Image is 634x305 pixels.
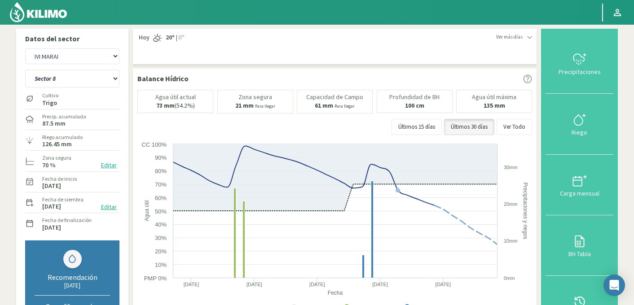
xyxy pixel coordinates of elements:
text: 40% [155,221,167,228]
div: BH Tabla [548,251,611,257]
p: Agua útil máxima [472,94,516,100]
label: Trigo [42,100,58,106]
label: Riego acumulado [42,133,83,141]
text: [DATE] [436,282,451,287]
label: Fecha de inicio [42,175,77,183]
span: 8º [177,33,184,42]
text: [DATE] [309,282,325,287]
button: Editar [98,160,119,170]
p: Datos del sector [25,33,119,44]
text: Agua útil [144,200,150,221]
p: (54.2%) [156,102,195,109]
strong: 20º [166,33,175,41]
b: 100 cm [405,101,424,109]
text: 70% [155,181,167,188]
p: Agua útil actual [155,94,196,100]
div: Recomendación [35,273,110,282]
text: 20mm [504,201,518,207]
button: BH Tabla [546,215,613,276]
button: Precipitaciones [546,33,613,94]
div: Carga mensual [548,190,611,196]
text: [DATE] [372,282,388,287]
button: Últimos 15 días [392,119,442,135]
text: 20% [155,248,167,255]
b: 21 mm [235,101,254,109]
label: 87.5 mm [42,121,66,126]
button: Riego [546,94,613,154]
b: 61 mm [315,101,333,109]
span: Ver más días [496,33,523,41]
text: [DATE] [247,282,262,287]
label: 70 % [42,162,56,168]
label: Fecha de siembra [42,196,84,204]
text: CC 100% [141,141,167,148]
text: 90% [155,154,167,161]
label: 126.45 mm [42,141,72,147]
text: [DATE] [184,282,199,287]
label: [DATE] [42,204,61,209]
b: 135 mm [484,101,505,109]
p: Profundidad de BH [389,94,440,100]
div: Riego [548,129,611,135]
button: Editar [98,202,119,212]
label: [DATE] [42,183,61,189]
p: Zona segura [238,94,272,100]
text: Fecha [328,290,343,296]
p: Capacidad de Campo [306,94,363,100]
img: Kilimo [9,1,68,23]
text: 80% [155,168,167,174]
small: Para llegar [255,103,275,109]
text: 10% [155,261,167,268]
button: Ver Todo [497,119,532,135]
label: Fecha de finalización [42,216,92,224]
text: 0mm [504,275,515,281]
text: PMP 0% [144,275,167,282]
button: Carga mensual [546,155,613,215]
span: Hoy [137,33,150,42]
div: [DATE] [35,282,110,289]
text: Precipitaciones y riegos [522,182,528,239]
label: Precip. acumulada [42,113,86,121]
label: [DATE] [42,225,61,231]
text: 30mm [504,165,518,170]
button: Últimos 30 días [444,119,494,135]
p: Balance Hídrico [137,73,189,84]
text: 60% [155,195,167,201]
b: 73 mm [156,101,175,109]
text: 10mm [504,238,518,244]
div: Precipitaciones [548,69,611,75]
div: Open Intercom Messenger [603,274,625,296]
text: 50% [155,208,167,215]
text: 30% [155,235,167,241]
small: Para llegar [335,103,355,109]
span: | [176,33,177,42]
label: Zona segura [42,154,71,162]
label: Cultivo [42,91,58,100]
